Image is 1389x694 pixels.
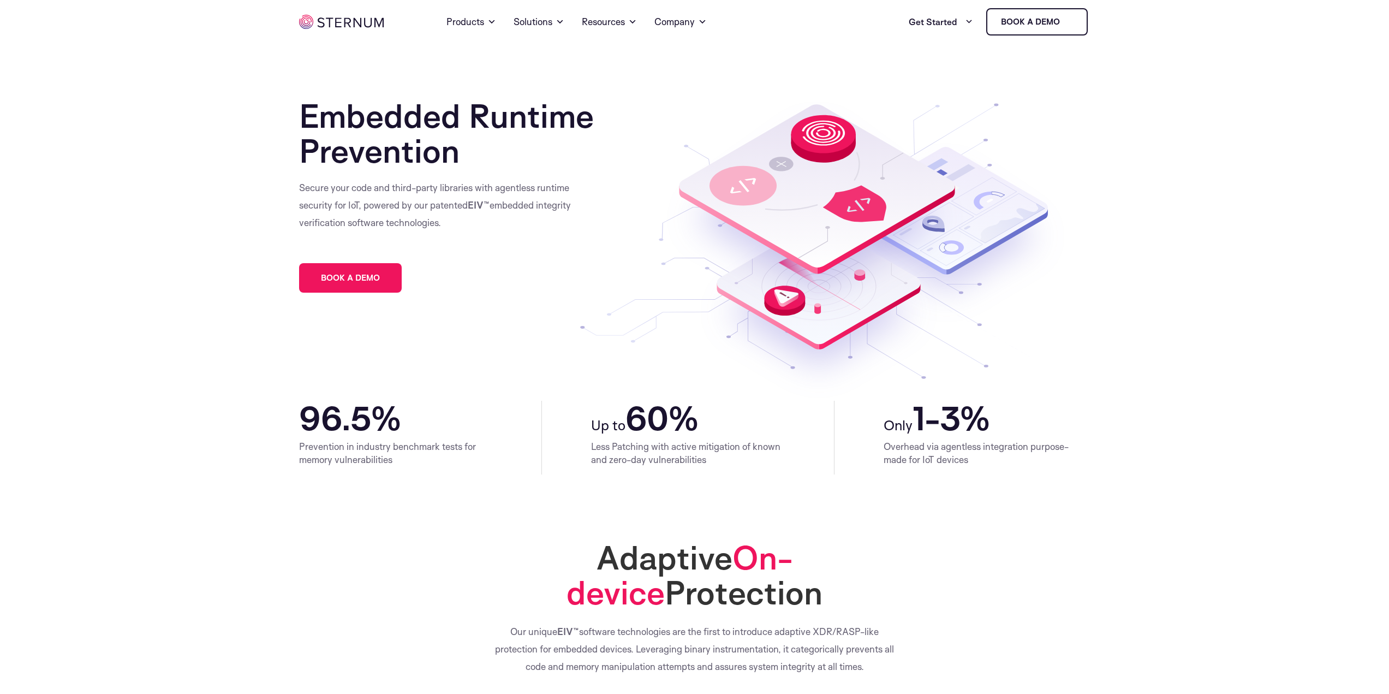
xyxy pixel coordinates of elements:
img: Runtime Protection [580,98,1071,401]
b: EIV™ [557,626,579,637]
a: Company [654,2,707,41]
a: Solutions [514,2,564,41]
a: Products [446,2,496,41]
h2: Adaptive Protection [476,540,913,610]
b: EIV™ [468,199,490,211]
a: Get Started [909,11,973,33]
span: Up to [591,416,625,434]
a: Book a demo [299,263,402,293]
a: Resources [582,2,637,41]
p: Overhead via agentless integration purpose-made for IoT devices [884,440,1090,466]
p: Less Patching with active mitigation of known and zero-day vulnerabilities [591,440,785,466]
span: Book a demo [321,274,380,282]
a: Book a demo [986,8,1088,35]
p: Prevention in industry benchmark tests for memory vulnerabilities [299,440,493,466]
p: Our unique software technologies are the first to introduce adaptive XDR/RASP-like protection for... [490,623,899,675]
h2: 1-3% [884,401,1090,436]
h2: 96.5% [299,401,493,436]
h1: Embedded Runtime Prevention [299,98,616,168]
img: sternum iot [1064,17,1073,26]
span: On-device [567,537,793,613]
p: Secure your code and third-party libraries with agentless runtime security for IoT, powered by ou... [299,179,572,232]
span: Only [884,416,913,434]
h2: 60% [591,401,785,436]
img: sternum iot [299,15,384,29]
